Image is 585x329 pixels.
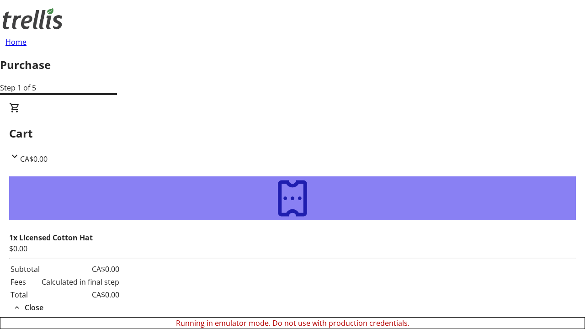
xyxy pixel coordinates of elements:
[9,125,576,142] h2: Cart
[9,243,576,254] div: $0.00
[10,289,40,301] td: Total
[25,302,43,313] span: Close
[41,263,120,275] td: CA$0.00
[10,276,40,288] td: Fees
[9,302,47,313] button: Close
[9,233,93,243] strong: 1x Licensed Cotton Hat
[41,276,120,288] td: Calculated in final step
[9,102,576,164] div: CartCA$0.00
[20,154,48,164] span: CA$0.00
[41,289,120,301] td: CA$0.00
[9,164,576,313] div: CartCA$0.00
[10,263,40,275] td: Subtotal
